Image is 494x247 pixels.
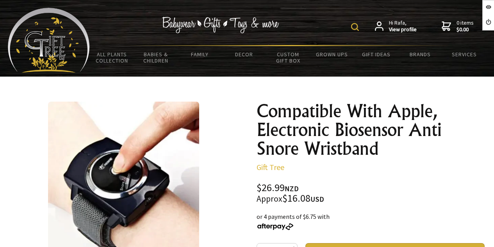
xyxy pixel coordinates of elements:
small: Approx [257,193,282,204]
img: Babywear - Gifts - Toys & more [162,17,279,33]
h1: Compatible With Apple, Electronic Biosensor Anti Snore Wristband [257,102,485,158]
strong: $0.00 [457,26,474,33]
strong: View profile [389,26,417,33]
a: Gift Tree [257,162,284,172]
span: USD [310,195,324,204]
span: Hi Rafa, [389,20,417,33]
img: product search [351,23,359,31]
a: Babies & Children [134,46,178,69]
a: Gift Ideas [354,46,398,63]
a: All Plants Collection [90,46,134,69]
img: Babyware - Gifts - Toys and more... [8,8,90,73]
a: Services [442,46,486,63]
span: NZD [285,184,299,193]
span: 0 items [457,19,474,33]
a: Brands [398,46,442,63]
a: Custom Gift Box [266,46,310,69]
div: $26.99 $16.08 [257,183,485,204]
div: or 4 payments of $6.75 with [257,212,485,231]
a: 0 items$0.00 [442,20,474,33]
a: Hi Rafa,View profile [375,20,417,33]
a: Family [178,46,222,63]
a: Grown Ups [310,46,354,63]
a: Decor [222,46,266,63]
img: Afterpay [257,223,294,230]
